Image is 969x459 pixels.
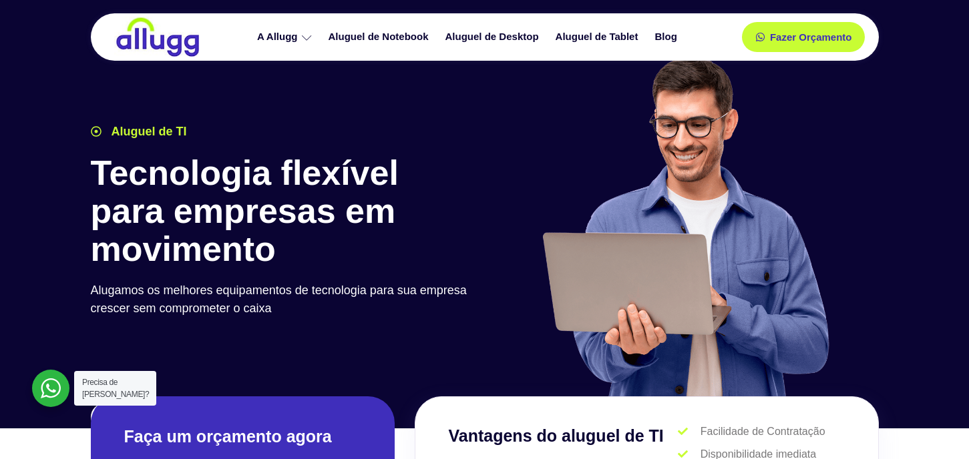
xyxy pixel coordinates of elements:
[449,424,679,449] h3: Vantagens do aluguel de TI
[439,25,549,49] a: Aluguel de Desktop
[538,56,832,396] img: aluguel de ti para startups
[91,282,478,318] p: Alugamos os melhores equipamentos de tecnologia para sua empresa crescer sem comprometer o caixa
[549,25,648,49] a: Aluguel de Tablet
[322,25,439,49] a: Aluguel de Notebook
[770,32,852,42] span: Fazer Orçamento
[742,22,865,52] a: Fazer Orçamento
[697,424,825,440] span: Facilidade de Contratação
[114,17,201,57] img: locação de TI é Allugg
[648,25,687,49] a: Blog
[124,426,361,448] h2: Faça um orçamento agora
[82,378,149,399] span: Precisa de [PERSON_NAME]?
[91,154,478,269] h1: Tecnologia flexível para empresas em movimento
[250,25,322,49] a: A Allugg
[108,123,187,141] span: Aluguel de TI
